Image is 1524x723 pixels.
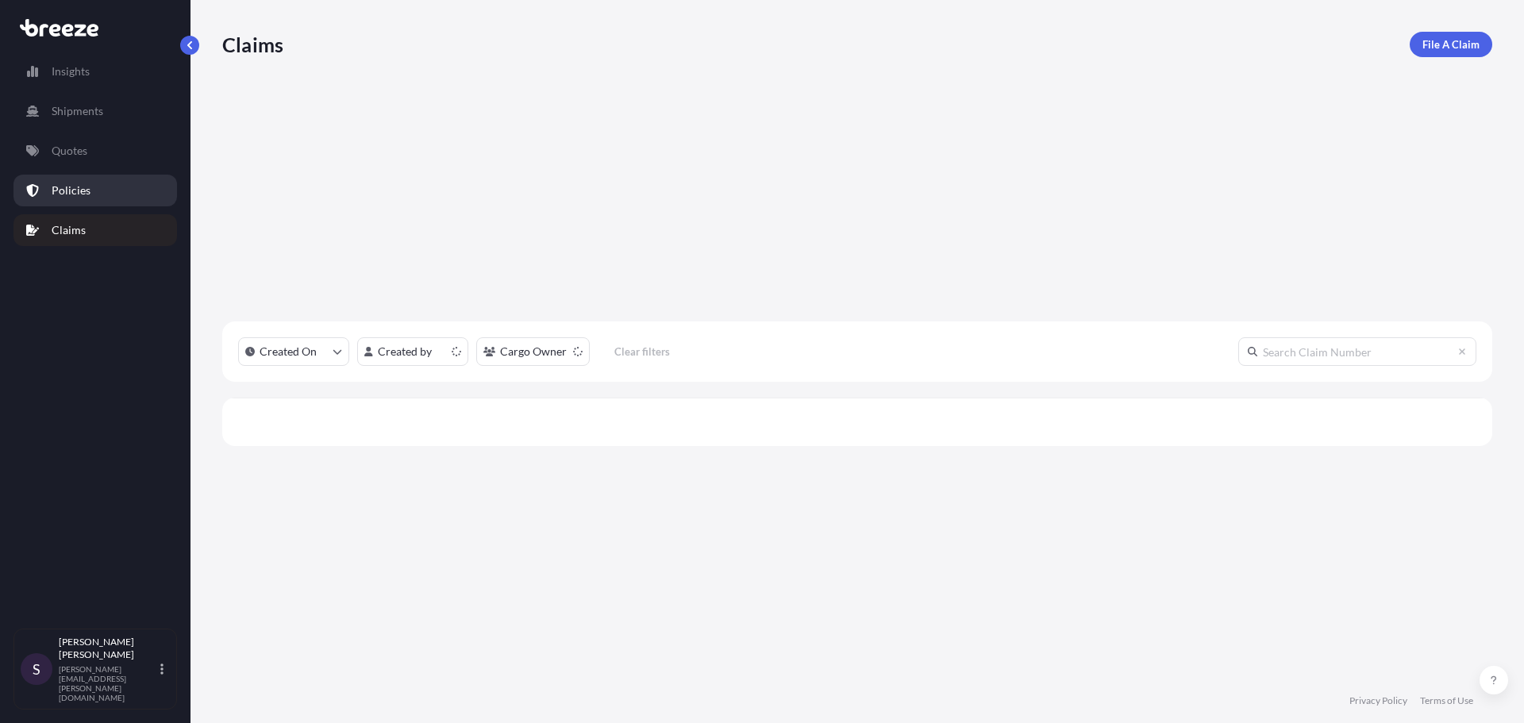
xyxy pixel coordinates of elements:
button: createdOn Filter options [238,337,349,366]
a: Claims [13,214,177,246]
p: Policies [52,183,90,198]
p: Claims [222,32,283,57]
p: Quotes [52,143,87,159]
a: Quotes [13,135,177,167]
a: File A Claim [1410,32,1492,57]
a: Insights [13,56,177,87]
p: Claims [52,222,86,238]
a: Privacy Policy [1349,694,1407,707]
button: createdBy Filter options [357,337,468,366]
p: Cargo Owner [500,344,567,360]
input: Search Claim Number [1238,337,1476,366]
p: Clear filters [614,344,670,360]
a: Policies [13,175,177,206]
a: Terms of Use [1420,694,1473,707]
p: File A Claim [1422,37,1480,52]
p: Created by [378,344,432,360]
p: [PERSON_NAME][EMAIL_ADDRESS][PERSON_NAME][DOMAIN_NAME] [59,664,157,702]
button: cargoOwner Filter options [476,337,590,366]
p: Shipments [52,103,103,119]
button: Clear filters [598,339,687,364]
p: [PERSON_NAME] [PERSON_NAME] [59,636,157,661]
p: Created On [260,344,317,360]
p: Insights [52,63,90,79]
a: Shipments [13,95,177,127]
span: S [33,661,40,677]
